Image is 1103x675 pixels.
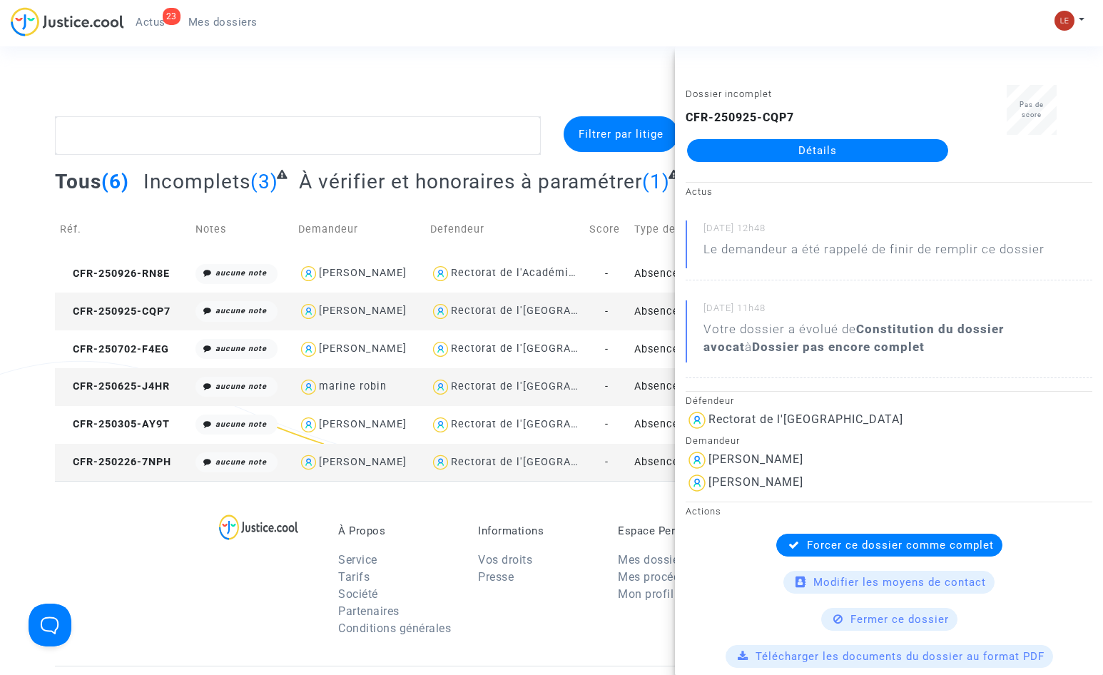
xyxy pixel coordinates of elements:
[708,452,803,466] div: [PERSON_NAME]
[756,650,1044,663] span: Télécharger les documents du dossier au format PDF
[687,139,948,162] a: Détails
[60,418,170,430] span: CFR-250305-AY9T
[215,306,267,315] i: aucune note
[451,456,633,468] div: Rectorat de l'[GEOGRAPHIC_DATA]
[298,377,319,397] img: icon-user.svg
[451,342,633,355] div: Rectorat de l'[GEOGRAPHIC_DATA]
[299,170,642,193] span: À vérifier et honoraires à paramétrer
[293,204,425,255] td: Demandeur
[642,170,670,193] span: (1)
[813,576,986,589] span: Modifier les moyens de contact
[60,380,170,392] span: CFR-250625-J4HR
[430,301,451,322] img: icon-user.svg
[451,267,643,279] div: Rectorat de l'Académie de Toulouse
[629,406,788,444] td: Absence de mise à disposition d'AESH
[618,524,736,537] p: Espace Personnel
[703,222,1092,240] small: [DATE] 12h48
[629,255,788,293] td: Absence de mise à disposition d'AESH
[219,514,298,540] img: logo-lg.svg
[338,553,377,567] a: Service
[319,305,407,317] div: [PERSON_NAME]
[298,339,319,360] img: icon-user.svg
[451,305,633,317] div: Rectorat de l'[GEOGRAPHIC_DATA]
[579,128,664,141] span: Filtrer par litige
[338,570,370,584] a: Tarifs
[703,320,1092,356] div: Votre dossier a évolué de à
[629,204,788,255] td: Type de dossier
[584,204,630,255] td: Score
[703,302,1092,320] small: [DATE] 11h48
[298,263,319,284] img: icon-user.svg
[298,452,319,473] img: icon-user.svg
[850,613,949,626] span: Fermer ce dossier
[11,7,124,36] img: jc-logo.svg
[430,377,451,397] img: icon-user.svg
[188,16,258,29] span: Mes dossiers
[451,418,868,430] div: Rectorat de l'[GEOGRAPHIC_DATA] ([GEOGRAPHIC_DATA]-[GEOGRAPHIC_DATA])
[430,263,451,284] img: icon-user.svg
[686,186,713,197] small: Actus
[686,111,794,124] b: CFR-250925-CQP7
[807,539,994,552] span: Forcer ce dossier comme complet
[163,8,181,25] div: 23
[215,268,267,278] i: aucune note
[215,420,267,429] i: aucune note
[29,604,71,646] iframe: Help Scout Beacon - Open
[605,343,609,355] span: -
[338,621,451,635] a: Conditions générales
[136,16,166,29] span: Actus
[451,380,633,392] div: Rectorat de l'[GEOGRAPHIC_DATA]
[215,457,267,467] i: aucune note
[319,418,407,430] div: [PERSON_NAME]
[124,11,177,33] a: 23Actus
[618,553,688,567] a: Mes dossiers
[686,435,740,446] small: Demandeur
[605,380,609,392] span: -
[55,204,190,255] td: Réf.
[1020,101,1044,118] span: Pas de score
[177,11,269,33] a: Mes dossiers
[298,415,319,435] img: icon-user.svg
[425,204,584,255] td: Defendeur
[605,418,609,430] span: -
[708,475,803,489] div: [PERSON_NAME]
[605,268,609,280] span: -
[686,409,708,432] img: icon-user.svg
[618,587,674,601] a: Mon profil
[629,330,788,368] td: Absence de mise à disposition d'AESH
[703,240,1044,265] p: Le demandeur a été rappelé de finir de remplir ce dossier
[629,444,788,482] td: Absence de mise à disposition d'AESH
[338,524,457,537] p: À Propos
[60,456,171,468] span: CFR-250226-7NPH
[686,395,734,406] small: Défendeur
[319,380,387,392] div: marine robin
[686,472,708,494] img: icon-user.svg
[752,340,925,354] b: Dossier pas encore complet
[629,293,788,330] td: Absence de mise à disposition d'AESH
[430,339,451,360] img: icon-user.svg
[60,268,170,280] span: CFR-250926-RN8E
[319,456,407,468] div: [PERSON_NAME]
[605,456,609,468] span: -
[319,342,407,355] div: [PERSON_NAME]
[60,343,169,355] span: CFR-250702-F4EG
[338,604,400,618] a: Partenaires
[478,553,532,567] a: Vos droits
[101,170,129,193] span: (6)
[618,570,703,584] a: Mes procédures
[215,382,267,391] i: aucune note
[60,305,171,318] span: CFR-250925-CQP7
[250,170,278,193] span: (3)
[430,452,451,473] img: icon-user.svg
[298,301,319,322] img: icon-user.svg
[190,204,293,255] td: Notes
[55,170,101,193] span: Tous
[629,368,788,406] td: Absence de mise à disposition d'AESH
[686,88,772,99] small: Dossier incomplet
[478,524,596,537] p: Informations
[143,170,250,193] span: Incomplets
[478,570,514,584] a: Presse
[319,267,407,279] div: [PERSON_NAME]
[686,449,708,472] img: icon-user.svg
[215,344,267,353] i: aucune note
